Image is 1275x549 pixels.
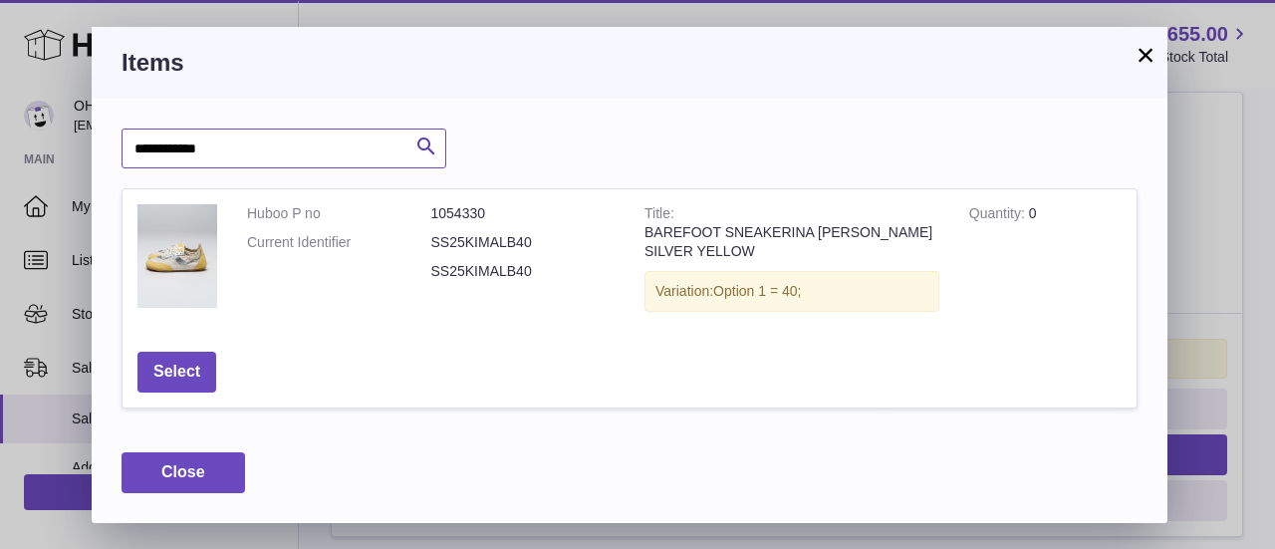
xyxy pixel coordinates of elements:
img: BAREFOOT SNEAKERINA KIMA LIBERTAS SILVER YELLOW [137,204,217,308]
dd: SS25KIMALB40 [431,262,616,281]
dd: SS25KIMALB40 [431,233,616,252]
h3: Items [122,47,1138,79]
dd: 1054330 [431,204,616,223]
span: Option 1 = 40; [713,283,801,299]
dt: Huboo P no [247,204,431,223]
span: Close [161,463,205,480]
div: BAREFOOT SNEAKERINA [PERSON_NAME] SILVER YELLOW [644,223,939,261]
button: Close [122,452,245,493]
strong: Quantity [969,205,1029,226]
strong: Title [644,205,674,226]
button: × [1134,43,1157,67]
td: 0 [954,189,1137,337]
button: Select [137,352,216,393]
dt: Current Identifier [247,233,431,252]
div: Variation: [644,271,939,312]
